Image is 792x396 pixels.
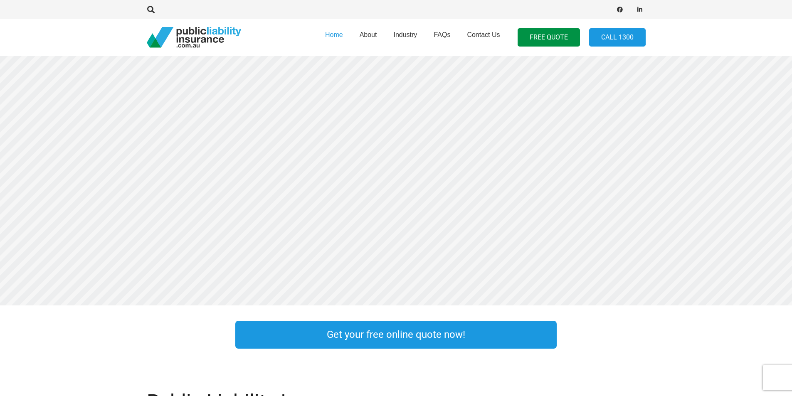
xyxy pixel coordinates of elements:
[235,321,557,349] a: Get your free online quote now!
[589,28,646,47] a: Call 1300
[317,16,351,59] a: Home
[573,319,662,351] a: Link
[393,31,417,38] span: Industry
[634,4,646,15] a: LinkedIn
[385,16,425,59] a: Industry
[518,28,580,47] a: FREE QUOTE
[467,31,500,38] span: Contact Us
[360,31,377,38] span: About
[459,16,508,59] a: Contact Us
[143,6,160,13] a: Search
[325,31,343,38] span: Home
[614,4,626,15] a: Facebook
[425,16,459,59] a: FAQs
[147,27,241,48] a: pli_logotransparent
[351,16,385,59] a: About
[434,31,450,38] span: FAQs
[130,319,219,351] a: Link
